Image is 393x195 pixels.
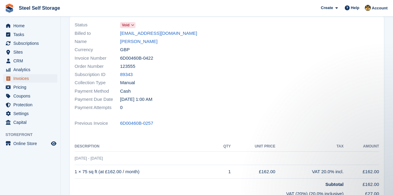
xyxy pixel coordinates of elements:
span: 123555 [120,63,135,70]
th: Amount [344,142,379,151]
span: Invoice Number [75,55,120,62]
a: menu [3,30,57,39]
span: Cash [120,88,131,95]
a: menu [3,39,57,48]
span: Payment Attempts [75,104,120,111]
span: Name [75,38,120,45]
a: menu [3,21,57,30]
span: Coupons [13,92,50,100]
span: Settings [13,109,50,118]
a: menu [3,109,57,118]
th: Unit Price [231,142,275,151]
span: Protection [13,101,50,109]
span: Billed to [75,30,120,37]
a: menu [3,118,57,127]
a: menu [3,65,57,74]
span: Tasks [13,30,50,39]
span: 6D00460B-0422 [120,55,153,62]
a: 89343 [120,71,133,78]
span: Payment Due Date [75,96,120,103]
td: £162.00 [231,165,275,179]
span: Account [372,5,388,11]
span: Capital [13,118,50,127]
span: Previous Invoice [75,120,120,127]
td: 1 [215,165,231,179]
span: Help [351,5,359,11]
a: menu [3,57,57,65]
a: menu [3,101,57,109]
td: £162.00 [344,165,379,179]
a: [PERSON_NAME] [120,38,157,45]
span: Subscriptions [13,39,50,48]
time: 2025-09-26 00:00:00 UTC [120,96,152,103]
span: Home [13,21,50,30]
span: [DATE] - [DATE] [75,156,103,160]
span: Manual [120,79,135,86]
a: menu [3,139,57,148]
img: stora-icon-8386f47178a22dfd0bd8f6a31ec36ba5ce8667c1dd55bd0f319d3a0aa187defe.svg [5,4,14,13]
span: GBP [120,46,130,53]
span: Sites [13,48,50,56]
span: Create [321,5,333,11]
span: Void [122,22,129,28]
img: James Steel [365,5,371,11]
span: CRM [13,57,50,65]
strong: Subtotal [325,182,344,187]
span: Invoices [13,74,50,83]
a: Steel Self Storage [16,3,62,13]
a: menu [3,48,57,56]
a: 6D00460B-0257 [120,120,153,127]
div: VAT 20.0% incl. [275,168,344,175]
span: Currency [75,46,120,53]
a: Preview store [50,140,57,147]
a: Void [120,21,136,28]
span: Payment Method [75,88,120,95]
span: Storefront [5,132,60,138]
th: Description [75,142,215,151]
th: QTY [215,142,231,151]
span: Subscription ID [75,71,120,78]
span: Pricing [13,83,50,91]
span: Order Number [75,63,120,70]
a: menu [3,83,57,91]
span: Collection Type [75,79,120,86]
th: Tax [275,142,344,151]
td: £162.00 [344,179,379,188]
a: menu [3,74,57,83]
a: menu [3,92,57,100]
td: 1 × 75 sq ft (at £162.00 / month) [75,165,215,179]
span: Status [75,21,120,28]
span: Online Store [13,139,50,148]
span: Analytics [13,65,50,74]
a: [EMAIL_ADDRESS][DOMAIN_NAME] [120,30,197,37]
span: 0 [120,104,123,111]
